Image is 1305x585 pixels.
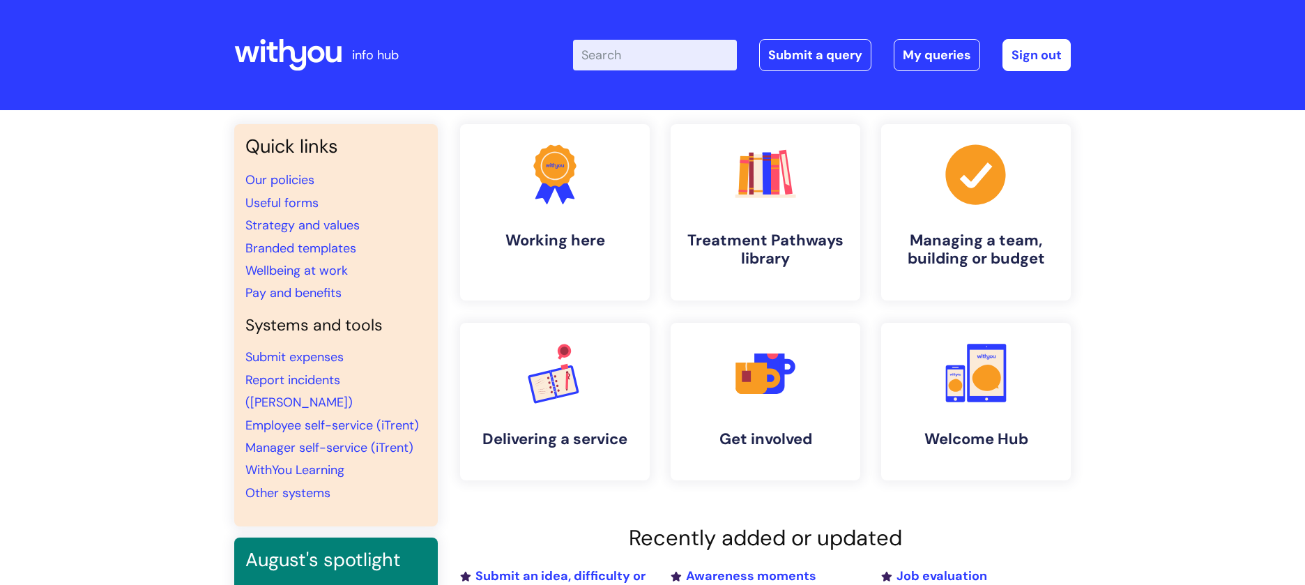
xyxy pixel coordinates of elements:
h2: Recently added or updated [460,525,1071,551]
h4: Delivering a service [471,430,639,448]
h4: Get involved [682,430,849,448]
a: Treatment Pathways library [671,124,860,301]
a: Manager self-service (iTrent) [245,439,413,456]
h3: Quick links [245,135,427,158]
a: Branded templates [245,240,356,257]
a: Our policies [245,172,314,188]
a: Managing a team, building or budget [881,124,1071,301]
a: WithYou Learning [245,462,344,478]
input: Search [573,40,737,70]
p: info hub [352,44,399,66]
a: Strategy and values [245,217,360,234]
h3: August's spotlight [245,549,427,571]
a: Awareness moments [671,568,816,584]
h4: Managing a team, building or budget [892,231,1060,268]
h4: Welcome Hub [892,430,1060,448]
a: Sign out [1002,39,1071,71]
a: Report incidents ([PERSON_NAME]) [245,372,353,411]
a: My queries [894,39,980,71]
h4: Systems and tools [245,316,427,335]
a: Wellbeing at work [245,262,348,279]
a: Job evaluation [881,568,987,584]
a: Working here [460,124,650,301]
div: | - [573,39,1071,71]
a: Welcome Hub [881,323,1071,480]
a: Get involved [671,323,860,480]
a: Other systems [245,485,330,501]
a: Pay and benefits [245,284,342,301]
a: Submit expenses [245,349,344,365]
h4: Working here [471,231,639,250]
a: Delivering a service [460,323,650,480]
a: Employee self-service (iTrent) [245,417,419,434]
a: Useful forms [245,195,319,211]
a: Submit a query [759,39,871,71]
h4: Treatment Pathways library [682,231,849,268]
